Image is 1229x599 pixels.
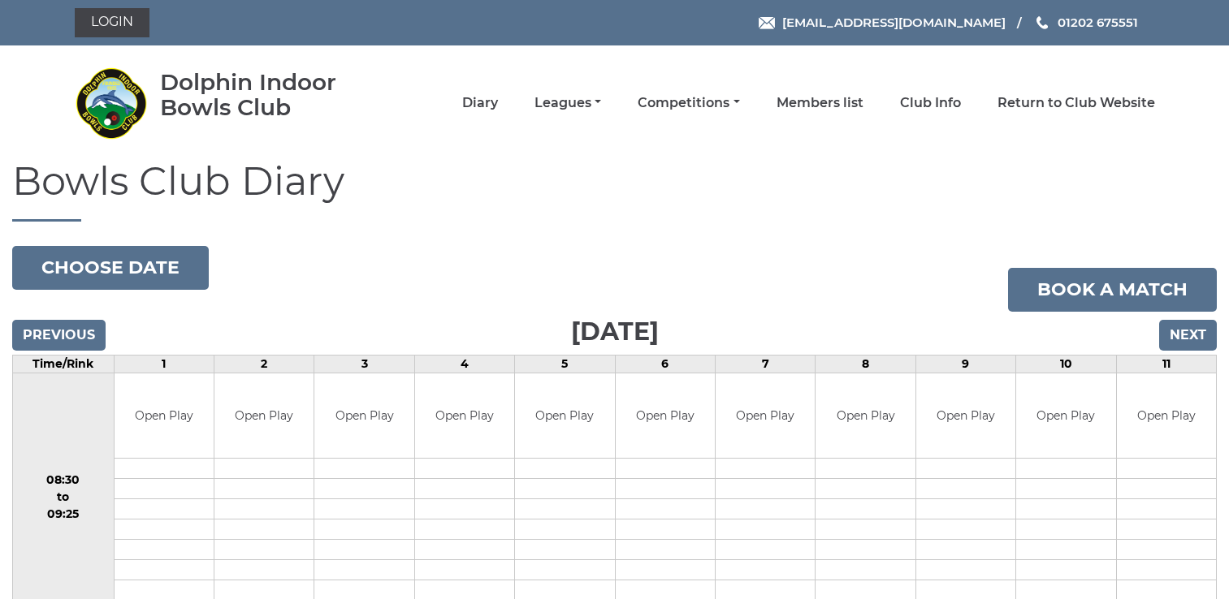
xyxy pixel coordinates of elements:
td: Open Play [916,373,1015,459]
td: 7 [715,355,815,373]
span: [EMAIL_ADDRESS][DOMAIN_NAME] [782,15,1006,30]
a: Diary [462,94,498,112]
td: Open Play [314,373,413,459]
img: Email [759,17,775,29]
a: Email [EMAIL_ADDRESS][DOMAIN_NAME] [759,13,1006,32]
td: Open Play [515,373,614,459]
td: 5 [515,355,615,373]
td: Open Play [115,373,214,459]
td: Open Play [616,373,715,459]
td: 11 [1116,355,1217,373]
a: Phone us 01202 675551 [1034,13,1138,32]
td: 9 [915,355,1015,373]
img: Dolphin Indoor Bowls Club [75,67,148,140]
td: 1 [114,355,214,373]
td: 3 [314,355,414,373]
a: Book a match [1008,268,1217,312]
td: 10 [1016,355,1116,373]
div: Dolphin Indoor Bowls Club [160,70,383,120]
a: Return to Club Website [997,94,1155,112]
a: Club Info [900,94,961,112]
h1: Bowls Club Diary [12,160,1217,222]
a: Login [75,8,149,37]
button: Choose date [12,246,209,290]
input: Next [1159,320,1217,351]
td: 4 [414,355,514,373]
a: Competitions [638,94,739,112]
td: Open Play [816,373,915,459]
td: 6 [615,355,715,373]
td: Open Play [1016,373,1115,459]
td: Open Play [214,373,314,459]
td: 2 [214,355,314,373]
td: Open Play [415,373,514,459]
img: Phone us [1036,16,1048,29]
a: Leagues [534,94,601,112]
td: 8 [816,355,915,373]
span: 01202 675551 [1058,15,1138,30]
input: Previous [12,320,106,351]
td: Open Play [1117,373,1217,459]
a: Members list [777,94,863,112]
td: Open Play [716,373,815,459]
td: Time/Rink [13,355,115,373]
